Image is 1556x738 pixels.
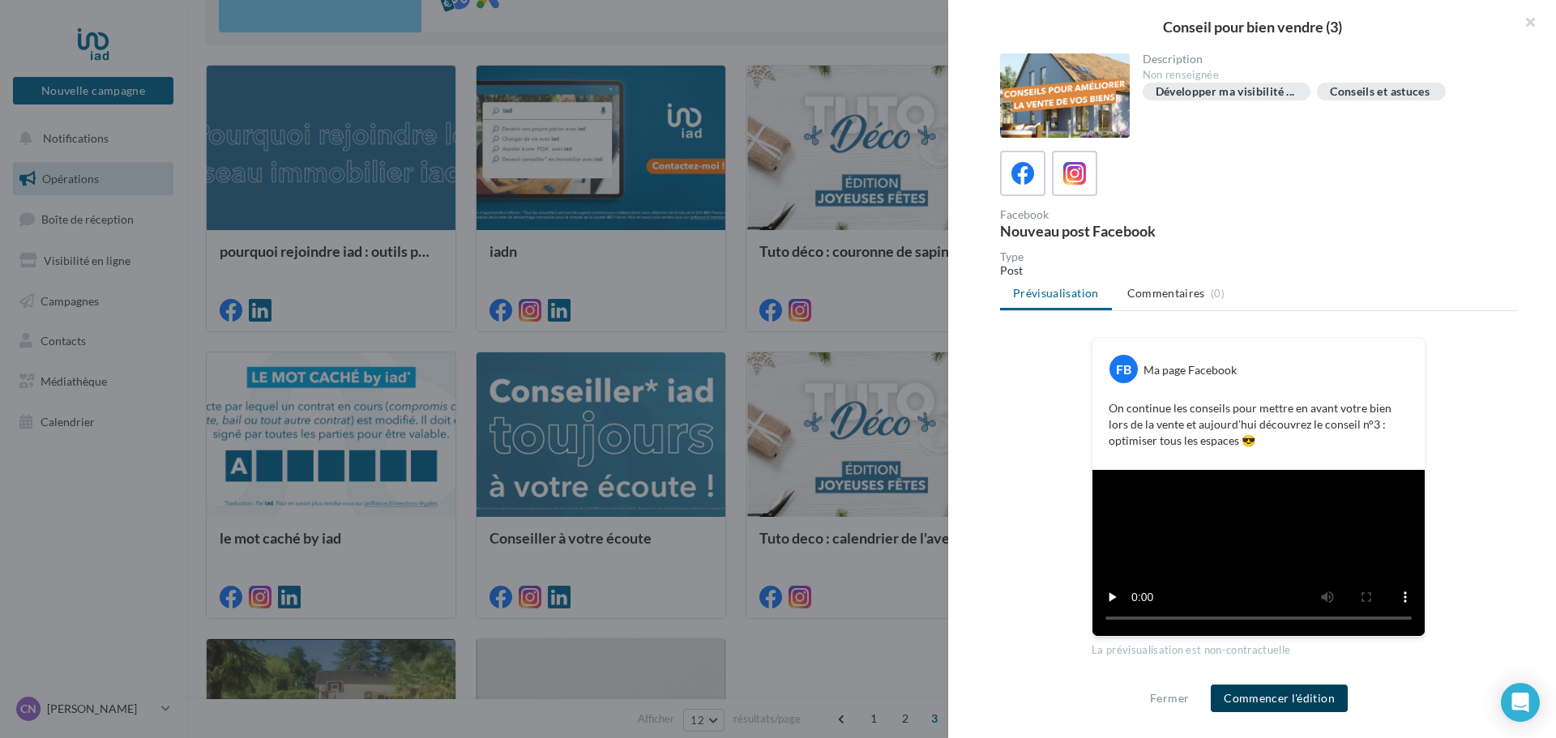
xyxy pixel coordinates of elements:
div: Description [1143,53,1505,65]
div: Post [1000,262,1517,279]
div: Non renseignée [1143,68,1505,83]
div: Ma page Facebook [1143,362,1237,378]
p: On continue les conseils pour mettre en avant votre bien lors de la vente et aujourd’hui découvre... [1109,400,1409,449]
div: Conseil pour bien vendre (3) [974,19,1530,34]
span: Commentaires [1127,285,1205,301]
button: Fermer [1143,689,1195,708]
div: La prévisualisation est non-contractuelle [1092,658,1426,679]
div: Nouveau post Facebook [1000,224,1252,238]
div: FB [1109,355,1138,383]
button: Commencer l'édition [1211,685,1348,712]
span: Développer ma visibilité ... [1156,86,1295,97]
div: Conseils et astuces [1330,86,1430,98]
div: Facebook [1000,209,1252,220]
div: Type [1000,251,1517,262]
span: (0) [1211,287,1225,300]
div: Open Intercom Messenger [1501,683,1540,722]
